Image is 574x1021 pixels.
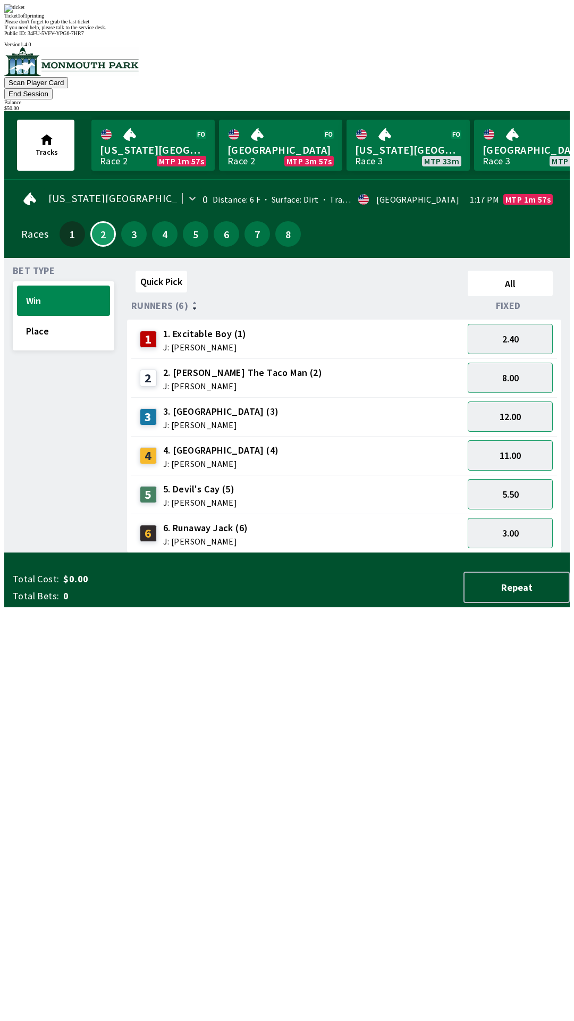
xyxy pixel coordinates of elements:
button: All [468,271,553,296]
button: 3 [121,221,147,247]
span: Total Cost: [13,573,59,585]
div: 3 [140,408,157,425]
span: All [472,278,548,290]
button: Repeat [463,572,570,603]
span: Quick Pick [140,275,182,288]
button: Win [17,286,110,316]
span: If you need help, please talk to the service desk. [4,24,106,30]
img: ticket [4,4,24,13]
div: Public ID: [4,30,570,36]
button: Scan Player Card [4,77,68,88]
button: 5 [183,221,208,247]
span: 2.40 [502,333,519,345]
span: J: [PERSON_NAME] [163,382,322,390]
span: 5.50 [502,488,519,500]
div: Races [21,230,48,238]
div: Runners (6) [131,300,463,311]
span: 4 [155,230,175,238]
div: 4 [140,447,157,464]
span: 11.00 [500,449,521,462]
span: J: [PERSON_NAME] [163,537,248,546]
div: Race 2 [227,157,255,165]
span: 5. Devil's Cay (5) [163,482,237,496]
span: 2. [PERSON_NAME] The Taco Man (2) [163,366,322,380]
span: J: [PERSON_NAME] [163,421,279,429]
button: Quick Pick [136,271,187,292]
span: 12.00 [500,411,521,423]
span: [US_STATE][GEOGRAPHIC_DATA] [100,143,206,157]
span: J: [PERSON_NAME] [163,343,247,352]
span: Track Condition: Fast [319,194,411,205]
a: [GEOGRAPHIC_DATA]Race 2MTP 3m 57s [219,120,342,171]
div: 0 [202,195,208,204]
button: 8.00 [468,363,553,393]
span: Runners (6) [131,302,188,310]
span: $0.00 [63,573,231,585]
span: Tracks [36,147,58,157]
span: 3.00 [502,527,519,539]
span: Surface: Dirt [260,194,319,205]
span: Win [26,295,101,307]
span: 2 [94,231,112,237]
span: 34FU-5VFV-YPG6-7HR7 [28,30,84,36]
button: 5.50 [468,479,553,509]
span: 1. Excitable Boy (1) [163,327,247,341]
img: venue logo [4,47,139,76]
div: 5 [140,486,157,503]
span: MTP 1m 57s [505,195,551,204]
span: 8 [278,230,298,238]
span: Total Bets: [13,590,59,602]
button: 1 [60,221,85,247]
div: Fixed [463,300,557,311]
div: $ 50.00 [4,105,570,111]
button: 2 [90,221,116,247]
span: 6. Runaway Jack (6) [163,521,248,535]
div: Race 3 [483,157,510,165]
span: J: [PERSON_NAME] [163,459,279,468]
div: 1 [140,331,157,348]
a: [US_STATE][GEOGRAPHIC_DATA]Race 2MTP 1m 57s [91,120,215,171]
div: Race 2 [100,157,128,165]
span: [US_STATE][GEOGRAPHIC_DATA] [48,194,207,203]
div: 6 [140,525,157,542]
div: Race 3 [355,157,383,165]
span: Place [26,325,101,337]
div: Balance [4,99,570,105]
button: 2.40 [468,324,553,354]
div: 2 [140,370,157,387]
button: 3.00 [468,518,553,548]
span: MTP 1m 57s [159,157,204,165]
span: Bet Type [13,266,55,275]
div: Please don't forget to grab the last ticket [4,19,570,24]
span: 6 [216,230,237,238]
span: 3 [124,230,144,238]
span: 3. [GEOGRAPHIC_DATA] (3) [163,405,279,419]
button: 11.00 [468,440,553,471]
span: 0 [63,590,231,602]
span: Distance: 6 F [213,194,260,205]
span: 8.00 [502,372,519,384]
span: MTP 3m 57s [286,157,332,165]
button: 12.00 [468,401,553,432]
div: [GEOGRAPHIC_DATA] [376,195,459,204]
div: Version 1.4.0 [4,41,570,47]
button: 4 [152,221,178,247]
span: Repeat [473,581,560,593]
button: End Session [4,88,53,99]
span: 4. [GEOGRAPHIC_DATA] (4) [163,443,279,457]
span: 1:17 PM [470,195,499,204]
span: J: [PERSON_NAME] [163,498,237,507]
button: 6 [214,221,239,247]
span: 7 [247,230,267,238]
span: MTP 33m [424,157,459,165]
span: Fixed [496,302,521,310]
button: Place [17,316,110,346]
button: 8 [275,221,301,247]
span: 5 [185,230,206,238]
button: Tracks [17,120,74,171]
span: [US_STATE][GEOGRAPHIC_DATA] [355,143,461,157]
div: Ticket 1 of 1 printing [4,13,570,19]
button: 7 [244,221,270,247]
span: [GEOGRAPHIC_DATA] [227,143,334,157]
a: [US_STATE][GEOGRAPHIC_DATA]Race 3MTP 33m [347,120,470,171]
